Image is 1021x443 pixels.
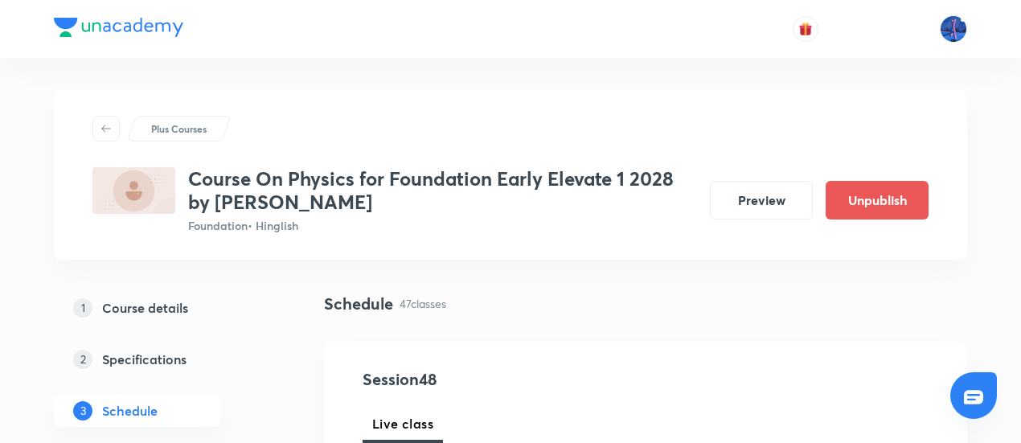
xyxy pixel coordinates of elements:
[73,298,92,318] p: 1
[372,414,433,433] span: Live class
[188,217,697,234] p: Foundation • Hinglish
[710,181,813,219] button: Preview
[793,16,818,42] button: avatar
[363,367,656,392] h4: Session 48
[54,18,183,41] a: Company Logo
[102,401,158,420] h5: Schedule
[54,18,183,37] img: Company Logo
[73,401,92,420] p: 3
[188,167,697,214] h3: Course On Physics for Foundation Early Elevate 1 2028 by [PERSON_NAME]
[940,15,967,43] img: Mahesh Bhat
[400,295,446,312] p: 47 classes
[151,121,207,136] p: Plus Courses
[324,292,393,316] h4: Schedule
[92,167,175,214] img: 086678C2-2BF4-4D8A-B7D8-E425BAC78D3A_plus.png
[102,350,187,369] h5: Specifications
[798,22,813,36] img: avatar
[54,343,273,375] a: 2Specifications
[826,181,929,219] button: Unpublish
[102,298,188,318] h5: Course details
[73,350,92,369] p: 2
[54,292,273,324] a: 1Course details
